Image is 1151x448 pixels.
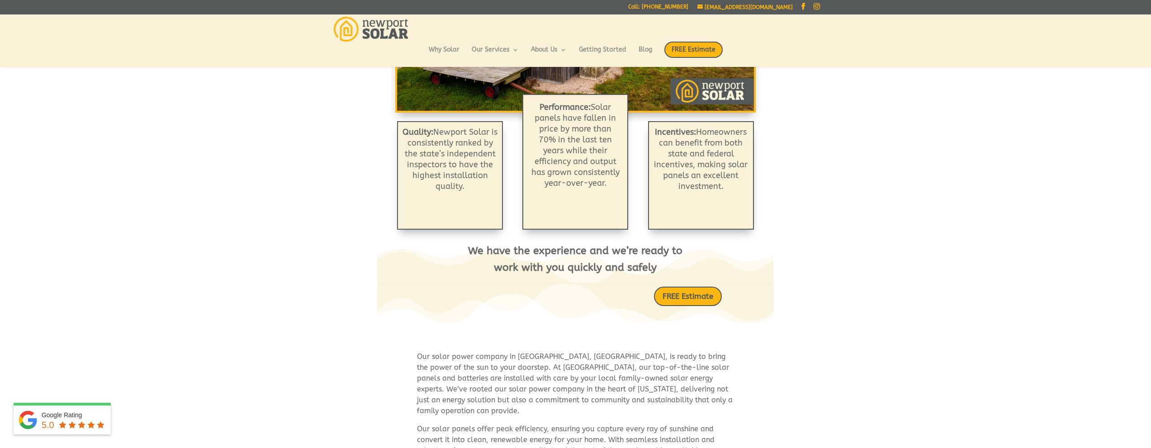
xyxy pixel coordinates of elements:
[655,127,696,137] strong: Incentives:
[654,127,748,192] p: Homeowners can benefit from both state and federal incentives, making solar panels an excellent i...
[562,93,565,96] a: 1
[578,93,581,96] a: 3
[468,245,682,274] span: We have the experience and we’re ready to work with you quickly and safely
[664,42,723,58] span: FREE Estimate
[579,47,626,62] a: Getting Started
[403,127,497,191] span: Newport Solar is consistently ranked by the state’s independent inspectors to have the highest in...
[639,47,652,62] a: Blog
[531,47,567,62] a: About Us
[570,93,573,96] a: 2
[585,93,588,96] a: 4
[664,42,723,67] a: FREE Estimate
[403,127,433,137] strong: Quality:
[628,4,688,14] a: Call: [PHONE_NUMBER]
[697,4,793,10] a: [EMAIL_ADDRESS][DOMAIN_NAME]
[429,47,459,62] a: Why Solar
[42,410,106,420] div: Google Rating
[654,287,722,306] a: FREE Estimate
[540,102,591,112] b: Performance:
[42,420,54,430] span: 5.0
[530,102,620,189] p: Solar panels have fallen in price by more than 70% in the last ten years while their efficiency a...
[334,17,408,42] img: Newport Solar | Solar Energy Optimized.
[472,47,519,62] a: Our Services
[417,351,734,424] p: Our solar power company in [GEOGRAPHIC_DATA], [GEOGRAPHIC_DATA], is ready to bring the power of t...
